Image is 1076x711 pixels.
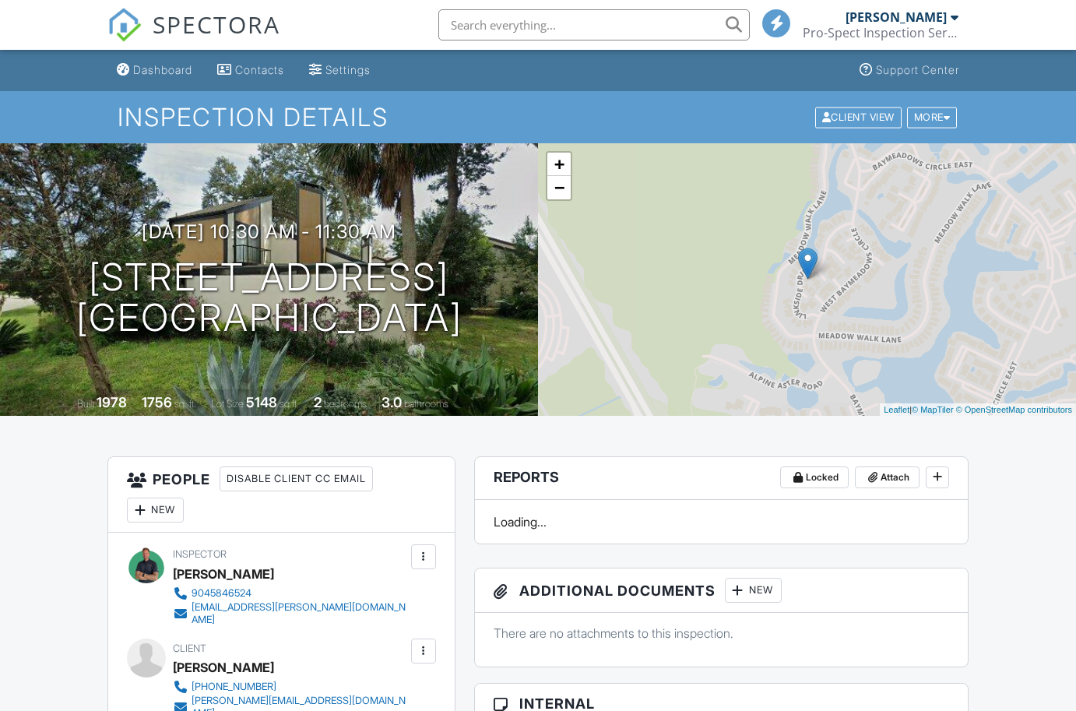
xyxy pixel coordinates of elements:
[118,104,958,131] h1: Inspection Details
[173,642,206,654] span: Client
[211,398,244,410] span: Lot Size
[725,578,782,603] div: New
[547,176,571,199] a: Zoom out
[173,548,227,560] span: Inspector
[803,25,958,40] div: Pro-Spect Inspection Services Jacksonville Division
[173,562,274,586] div: [PERSON_NAME]
[107,21,280,54] a: SPECTORA
[153,8,280,40] span: SPECTORA
[280,398,299,410] span: sq.ft.
[876,63,959,76] div: Support Center
[438,9,750,40] input: Search everything...
[173,679,407,695] a: [PHONE_NUMBER]
[884,405,909,414] a: Leaflet
[846,9,947,25] div: [PERSON_NAME]
[325,63,371,76] div: Settings
[475,568,968,613] h3: Additional Documents
[107,8,142,42] img: The Best Home Inspection Software - Spectora
[912,405,954,414] a: © MapTiler
[303,56,377,85] a: Settings
[133,63,192,76] div: Dashboard
[173,601,407,626] a: [EMAIL_ADDRESS][PERSON_NAME][DOMAIN_NAME]
[815,107,902,128] div: Client View
[547,153,571,176] a: Zoom in
[211,56,290,85] a: Contacts
[956,405,1072,414] a: © OpenStreetMap contributors
[246,394,277,410] div: 5148
[324,398,367,410] span: bedrooms
[111,56,199,85] a: Dashboard
[853,56,965,85] a: Support Center
[192,587,251,600] div: 9045846524
[142,221,396,242] h3: [DATE] 10:30 am - 11:30 am
[235,63,284,76] div: Contacts
[314,394,322,410] div: 2
[173,656,274,679] div: [PERSON_NAME]
[494,625,949,642] p: There are no attachments to this inspection.
[76,257,462,340] h1: [STREET_ADDRESS] [GEOGRAPHIC_DATA]
[192,601,407,626] div: [EMAIL_ADDRESS][PERSON_NAME][DOMAIN_NAME]
[174,398,196,410] span: sq. ft.
[907,107,958,128] div: More
[382,394,402,410] div: 3.0
[97,394,127,410] div: 1978
[142,394,172,410] div: 1756
[108,457,455,533] h3: People
[77,398,94,410] span: Built
[220,466,373,491] div: Disable Client CC Email
[173,586,407,601] a: 9045846524
[404,398,448,410] span: bathrooms
[880,403,1076,417] div: |
[192,681,276,693] div: [PHONE_NUMBER]
[127,498,184,523] div: New
[814,111,905,122] a: Client View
